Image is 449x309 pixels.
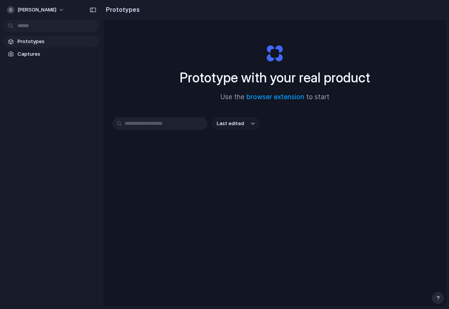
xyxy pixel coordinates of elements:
h2: Prototypes [103,5,140,14]
a: Captures [4,48,99,60]
button: [PERSON_NAME] [4,4,68,16]
h1: Prototype with your real product [180,68,370,88]
span: Prototypes [18,38,96,45]
span: Captures [18,50,96,58]
a: Prototypes [4,36,99,47]
button: Last edited [212,117,259,130]
span: [PERSON_NAME] [18,6,56,14]
span: Use the to start [221,92,329,102]
a: browser extension [246,93,304,101]
span: Last edited [217,120,244,127]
